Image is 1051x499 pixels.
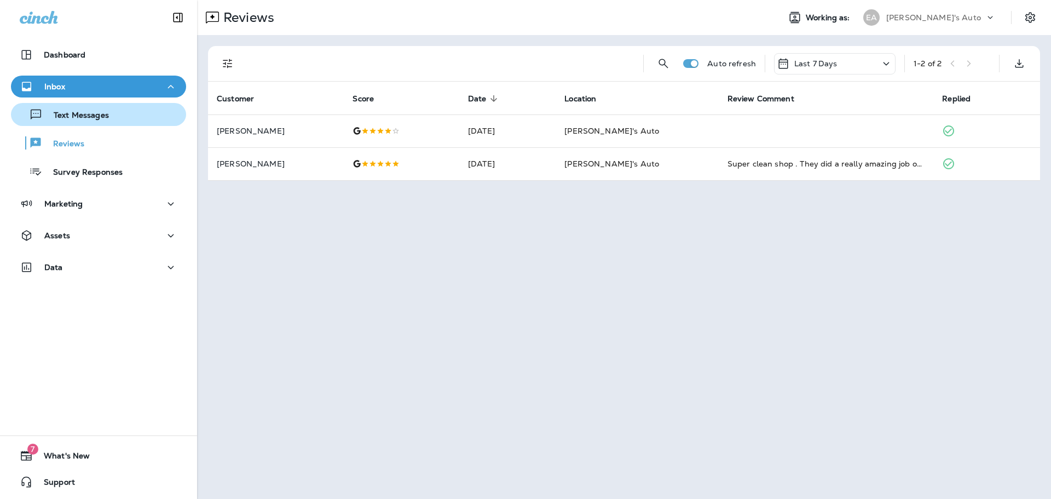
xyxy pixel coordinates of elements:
span: Score [353,94,388,104]
p: [PERSON_NAME] [217,127,335,135]
span: What's New [33,451,90,464]
button: Marketing [11,193,186,215]
p: Inbox [44,82,65,91]
span: Review Comment [727,94,809,104]
button: Filters [217,53,239,74]
p: Data [44,263,63,272]
button: Assets [11,225,186,246]
p: Reviews [42,139,84,150]
span: 7 [27,444,38,455]
span: Working as: [806,13,852,22]
button: Dashboard [11,44,186,66]
button: Reviews [11,131,186,154]
span: Customer [217,94,268,104]
td: [DATE] [459,114,556,147]
button: Collapse Sidebar [163,7,193,28]
span: Date [468,94,487,104]
span: [PERSON_NAME]'s Auto [564,126,659,136]
button: Text Messages [11,103,186,126]
p: Dashboard [44,50,85,59]
p: Marketing [44,199,83,208]
button: Support [11,471,186,493]
p: Assets [44,231,70,240]
div: 1 - 2 of 2 [914,59,942,68]
p: Last 7 Days [794,59,838,68]
span: Date [468,94,501,104]
p: [PERSON_NAME] [217,159,335,168]
p: Survey Responses [42,168,123,178]
span: Support [33,478,75,491]
p: Text Messages [43,111,109,121]
td: [DATE] [459,147,556,180]
span: Location [564,94,596,104]
button: Export as CSV [1008,53,1030,74]
div: EA [863,9,880,26]
button: Data [11,256,186,278]
button: 7What's New [11,445,186,467]
button: Survey Responses [11,160,186,183]
p: Reviews [219,9,274,26]
div: Super clean shop . They did a really amazing job on my car. Went out of their way to find and ins... [727,158,925,169]
button: Search Reviews [652,53,674,74]
button: Settings [1020,8,1040,27]
span: Replied [942,94,971,104]
span: Replied [942,94,985,104]
span: Score [353,94,374,104]
span: Customer [217,94,254,104]
p: [PERSON_NAME]'s Auto [886,13,981,22]
button: Inbox [11,76,186,97]
span: Review Comment [727,94,794,104]
span: [PERSON_NAME]'s Auto [564,159,659,169]
p: Auto refresh [707,59,756,68]
span: Location [564,94,610,104]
